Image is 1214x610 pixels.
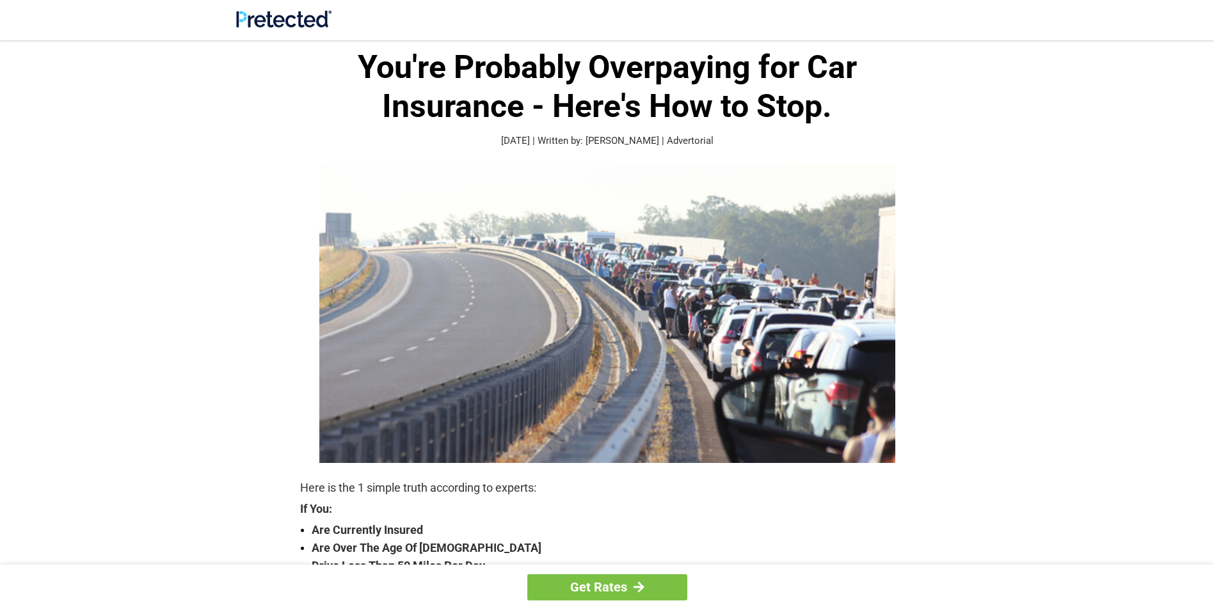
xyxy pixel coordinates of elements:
img: Site Logo [236,10,331,27]
p: [DATE] | Written by: [PERSON_NAME] | Advertorial [300,134,914,148]
p: Here is the 1 simple truth according to experts: [300,479,914,497]
strong: Are Currently Insured [312,521,914,539]
h1: You're Probably Overpaying for Car Insurance - Here's How to Stop. [300,48,914,126]
a: Site Logo [236,18,331,30]
strong: Drive Less Than 50 Miles Per Day [312,557,914,575]
strong: If You: [300,503,914,515]
a: Get Rates [527,574,687,600]
strong: Are Over The Age Of [DEMOGRAPHIC_DATA] [312,539,914,557]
